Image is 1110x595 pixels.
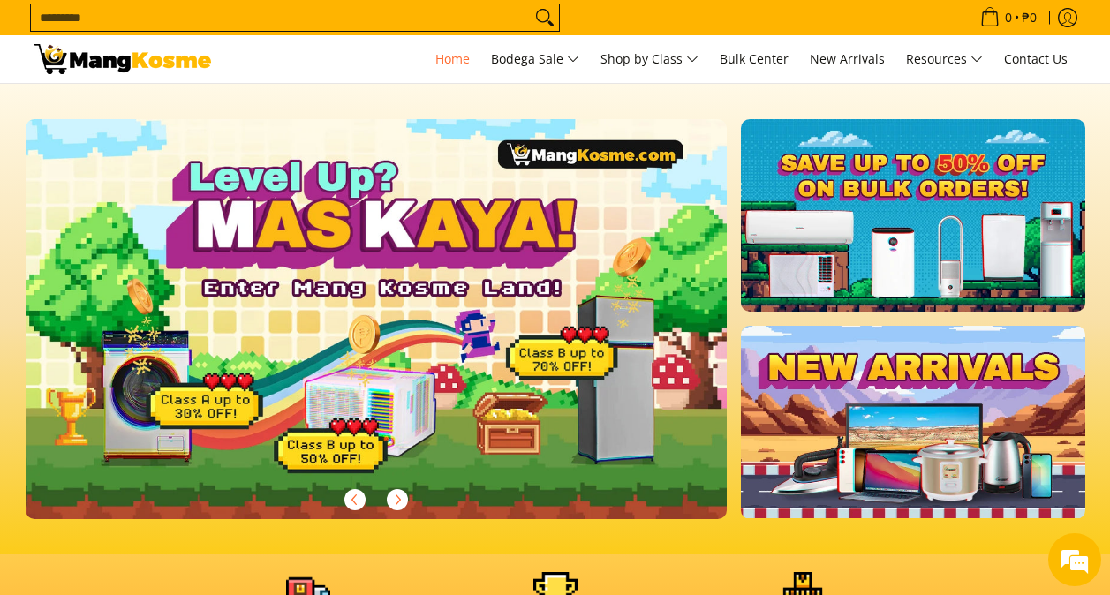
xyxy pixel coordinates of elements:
[336,480,374,519] button: Previous
[897,35,992,83] a: Resources
[34,44,211,74] img: Mang Kosme: Your Home Appliances Warehouse Sale Partner!
[720,50,789,67] span: Bulk Center
[435,50,470,67] span: Home
[491,49,579,71] span: Bodega Sale
[1019,11,1039,24] span: ₱0
[531,4,559,31] button: Search
[600,49,698,71] span: Shop by Class
[1004,50,1068,67] span: Contact Us
[906,49,983,71] span: Resources
[995,35,1076,83] a: Contact Us
[810,50,885,67] span: New Arrivals
[482,35,588,83] a: Bodega Sale
[427,35,479,83] a: Home
[592,35,707,83] a: Shop by Class
[711,35,797,83] a: Bulk Center
[801,35,894,83] a: New Arrivals
[975,8,1042,27] span: •
[1002,11,1015,24] span: 0
[378,480,417,519] button: Next
[229,35,1076,83] nav: Main Menu
[26,119,728,519] img: Gaming desktop banner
